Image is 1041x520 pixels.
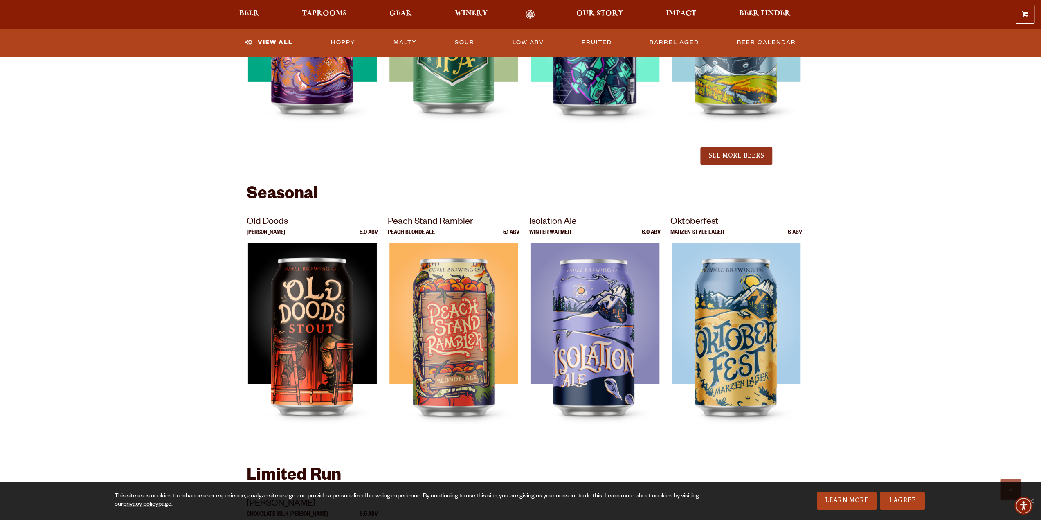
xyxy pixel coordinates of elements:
[880,492,925,510] a: I Agree
[739,10,790,17] span: Beer Finder
[234,10,265,19] a: Beer
[384,10,417,19] a: Gear
[247,186,795,205] h2: Seasonal
[1000,479,1021,500] a: Scroll to top
[247,230,285,243] p: [PERSON_NAME]
[529,215,661,448] a: Isolation Ale Winter Warmer 6.0 ABV Isolation Ale Isolation Ale
[661,10,701,19] a: Impact
[817,492,877,510] a: Learn More
[239,10,259,17] span: Beer
[390,33,420,52] a: Malty
[509,33,547,52] a: Low ABV
[360,230,378,243] p: 5.0 ABV
[388,230,435,243] p: Peach Blonde Ale
[388,215,519,448] a: Peach Stand Rambler Peach Blonde Ale 5.1 ABV Peach Stand Rambler Peach Stand Rambler
[515,10,546,19] a: Odell Home
[247,215,378,448] a: Old Doods [PERSON_NAME] 5.0 ABV Old Doods Old Doods
[297,10,352,19] a: Taprooms
[670,230,724,243] p: Marzen Style Lager
[672,243,800,448] img: Oktoberfest
[571,10,629,19] a: Our Story
[248,243,376,448] img: Old Doods
[302,10,347,17] span: Taprooms
[389,10,412,17] span: Gear
[452,33,478,52] a: Sour
[389,243,518,448] img: Peach Stand Rambler
[388,215,519,230] p: Peach Stand Rambler
[788,230,802,243] p: 6 ABV
[734,33,799,52] a: Beer Calendar
[529,215,661,230] p: Isolation Ale
[450,10,493,19] a: Winery
[1014,497,1032,515] div: Accessibility Menu
[455,10,488,17] span: Winery
[247,467,795,487] h2: Limited Run
[242,33,296,52] a: View All
[666,10,696,17] span: Impact
[646,33,702,52] a: Barrel Aged
[578,33,615,52] a: Fruited
[670,215,802,230] p: Oktoberfest
[529,230,571,243] p: Winter Warmer
[123,502,158,508] a: privacy policy
[642,230,661,243] p: 6.0 ABV
[576,10,623,17] span: Our Story
[700,147,772,165] button: See More Beers
[115,493,715,509] div: This site uses cookies to enhance user experience, analyze site usage and provide a personalized ...
[503,230,519,243] p: 5.1 ABV
[670,215,802,448] a: Oktoberfest Marzen Style Lager 6 ABV Oktoberfest Oktoberfest
[531,243,659,448] img: Isolation Ale
[328,33,359,52] a: Hoppy
[247,215,378,230] p: Old Doods
[733,10,796,19] a: Beer Finder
